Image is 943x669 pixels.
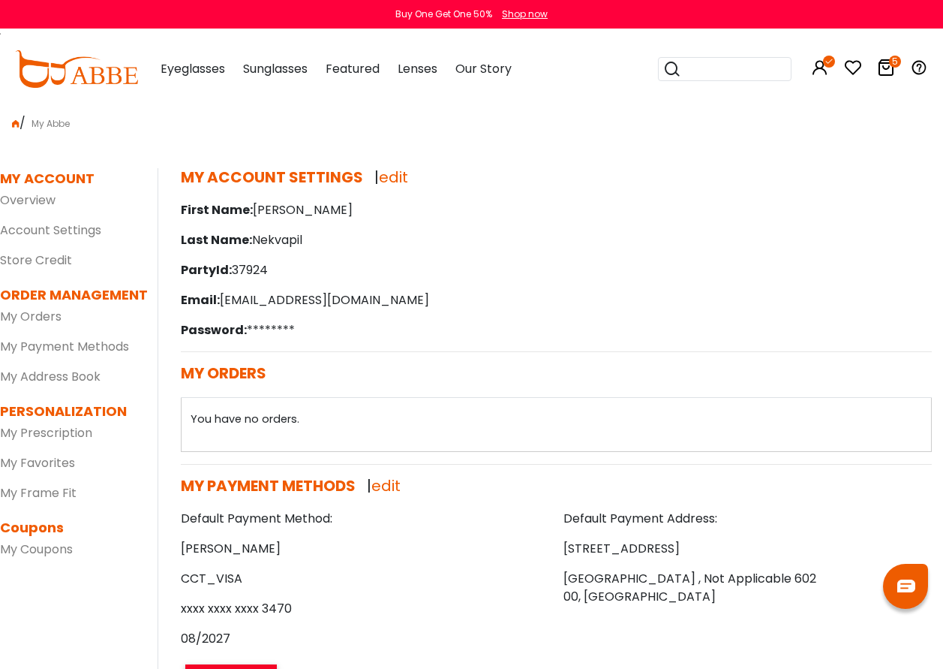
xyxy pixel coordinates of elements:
[877,62,895,79] a: 5
[181,167,363,188] span: MY ACCOUNT SETTINGS
[181,321,247,339] span: Password:
[181,231,252,249] span: Last Name:
[395,8,492,21] div: Buy One Get One 50%
[494,8,548,20] a: Shop now
[502,8,548,21] div: Shop now
[897,580,915,592] img: chat
[181,363,266,384] span: MY ORDERS
[15,50,138,88] img: abbeglasses.com
[181,261,232,279] span: PartyId:
[563,570,932,606] p: [GEOGRAPHIC_DATA] , Not Applicable 602 00, [GEOGRAPHIC_DATA]
[563,540,932,558] p: [STREET_ADDRESS]
[398,60,437,77] span: Lenses
[181,201,253,218] span: First Name:
[220,291,429,309] font: [EMAIL_ADDRESS][DOMAIN_NAME]
[379,167,408,188] a: edit
[455,60,512,77] span: Our Story
[161,60,225,77] span: Eyeglasses
[253,201,353,218] font: [PERSON_NAME]
[371,475,401,496] a: edit
[181,540,549,558] p: [PERSON_NAME]
[374,167,408,188] span: |
[326,60,380,77] span: Featured
[181,291,220,309] span: Email:
[243,60,308,77] span: Sunglasses
[181,510,332,527] strong: Default Payment Method:
[181,570,549,588] p: CCT_VISA
[12,120,20,128] img: home.png
[232,261,268,279] font: 37924
[181,630,549,648] p: 08/2027
[563,510,717,527] strong: Default Payment Address:
[889,56,901,68] i: 5
[181,600,549,618] p: xxxx xxxx xxxx 3470
[181,475,356,496] span: MY PAYMENT METHODS
[252,231,302,249] font: Nekvapil
[367,475,401,496] span: |
[191,411,923,428] p: You have no orders.
[26,117,76,130] span: My Abbe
